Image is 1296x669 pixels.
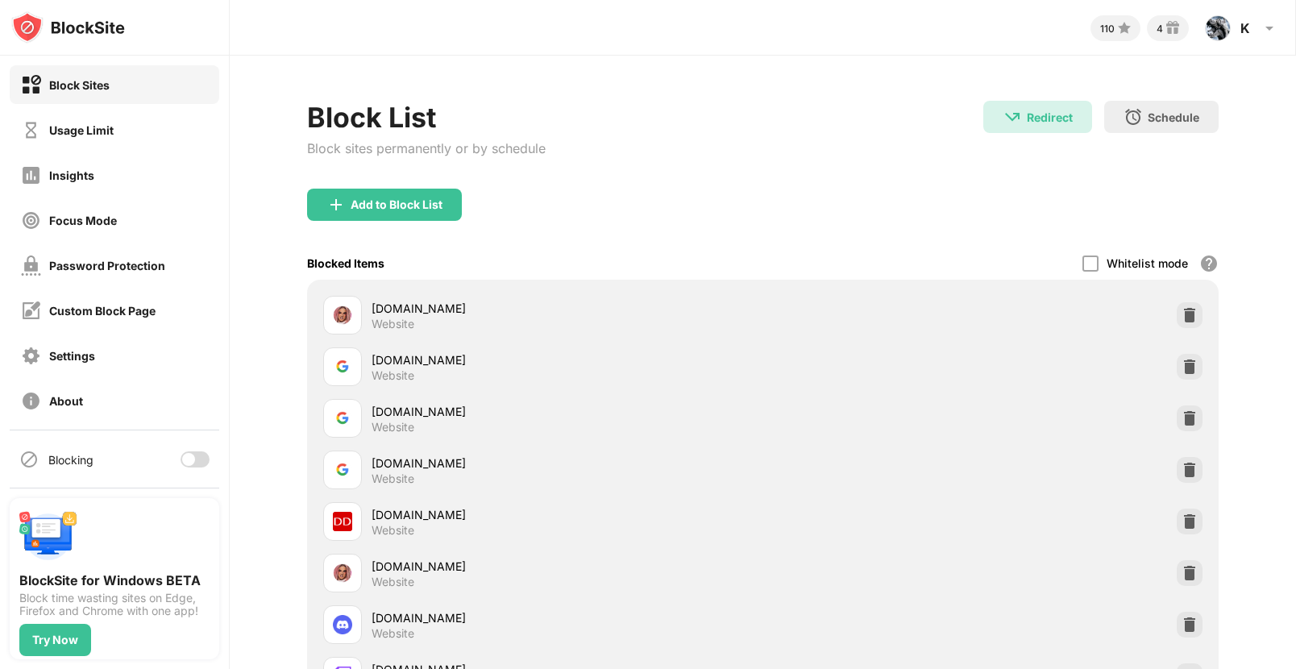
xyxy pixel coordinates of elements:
[307,101,546,134] div: Block List
[1100,23,1115,35] div: 110
[49,168,94,182] div: Insights
[48,453,93,467] div: Blocking
[21,256,41,276] img: password-protection-off.svg
[21,75,41,95] img: block-on.svg
[21,391,41,411] img: about-off.svg
[1148,110,1199,124] div: Schedule
[372,420,414,434] div: Website
[333,615,352,634] img: favicons
[1107,256,1188,270] div: Whitelist mode
[333,563,352,583] img: favicons
[372,368,414,383] div: Website
[1240,20,1250,36] div: K
[333,409,352,428] img: favicons
[372,317,414,331] div: Website
[372,523,414,538] div: Website
[372,609,762,626] div: [DOMAIN_NAME]
[49,304,156,318] div: Custom Block Page
[21,210,41,231] img: focus-off.svg
[1205,15,1231,41] img: ACg8ocIaH5yTE6f0sZyJ-Z-yZJMNC0VpQfl_LlXA9fB_YdI9SDo=s96-c
[19,508,77,566] img: push-desktop.svg
[372,472,414,486] div: Website
[372,455,762,472] div: [DOMAIN_NAME]
[49,394,83,408] div: About
[307,140,546,156] div: Block sites permanently or by schedule
[307,256,384,270] div: Blocked Items
[333,512,352,531] img: favicons
[372,351,762,368] div: [DOMAIN_NAME]
[49,259,165,272] div: Password Protection
[372,575,414,589] div: Website
[1157,23,1163,35] div: 4
[19,450,39,469] img: blocking-icon.svg
[1027,110,1073,124] div: Redirect
[49,349,95,363] div: Settings
[333,357,352,376] img: favicons
[32,634,78,646] div: Try Now
[19,572,210,588] div: BlockSite for Windows BETA
[372,558,762,575] div: [DOMAIN_NAME]
[372,626,414,641] div: Website
[372,506,762,523] div: [DOMAIN_NAME]
[372,403,762,420] div: [DOMAIN_NAME]
[21,165,41,185] img: insights-off.svg
[49,123,114,137] div: Usage Limit
[19,592,210,617] div: Block time wasting sites on Edge, Firefox and Chrome with one app!
[1163,19,1182,38] img: reward-small.svg
[21,346,41,366] img: settings-off.svg
[372,300,762,317] div: [DOMAIN_NAME]
[333,305,352,325] img: favicons
[49,78,110,92] div: Block Sites
[11,11,125,44] img: logo-blocksite.svg
[21,301,41,321] img: customize-block-page-off.svg
[49,214,117,227] div: Focus Mode
[21,120,41,140] img: time-usage-off.svg
[1115,19,1134,38] img: points-small.svg
[333,460,352,480] img: favicons
[351,198,442,211] div: Add to Block List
